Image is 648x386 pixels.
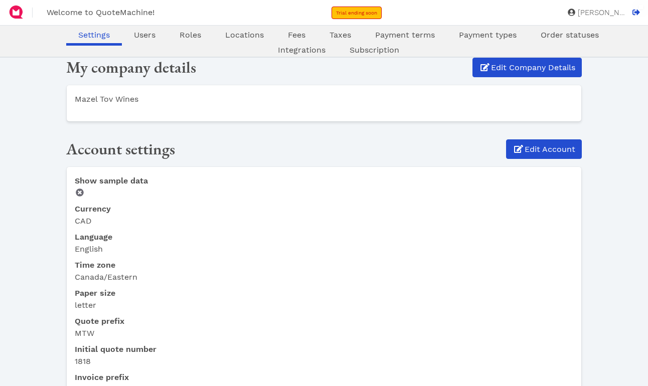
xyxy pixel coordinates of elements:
span: Show sample data [75,176,148,185]
span: Order statuses [541,30,599,40]
span: Subscription [350,45,399,55]
span: Locations [225,30,264,40]
dd: CAD [75,215,574,227]
span: Payment types [459,30,517,40]
span: Account settings [66,138,175,159]
span: Fees [288,30,305,40]
span: Edit Company Details [490,62,575,74]
a: Locations [213,29,276,41]
span: My company details [66,57,196,78]
a: Integrations [266,44,338,56]
span: Settings [78,30,110,40]
a: Trial ending soon [332,7,382,19]
span: Welcome to QuoteMachine! [47,8,154,17]
a: Fees [276,29,317,41]
a: Edit Company Details [472,58,582,77]
a: Settings [66,29,122,41]
dd: Canada/Eastern [75,271,574,283]
span: Quote prefix [75,316,124,326]
dd: MTW [75,327,574,339]
span: Payment terms [375,30,435,40]
dd: 1818 [75,355,574,367]
span: Edit Account [523,143,575,155]
a: Roles [168,29,213,41]
dd: English [75,243,574,255]
span: Integrations [278,45,326,55]
span: Taxes [330,30,351,40]
a: Taxes [317,29,363,41]
li: Mazel Tov Wines [75,93,574,105]
a: Order statuses [529,29,611,41]
span: Paper size [75,288,115,298]
img: QuoteM_icon_flat.png [8,4,24,20]
span: Invoice prefix [75,372,129,382]
a: Edit Account [506,139,582,159]
span: Initial quote number [75,344,156,354]
a: Payment terms [363,29,447,41]
span: Language [75,232,112,242]
span: Users [134,30,155,40]
span: Time zone [75,260,115,270]
a: Subscription [338,44,411,56]
dd: letter [75,299,574,311]
span: Currency [75,204,111,214]
span: [PERSON_NAME] [575,9,625,17]
span: Trial ending soon [336,10,377,16]
a: Users [122,29,168,41]
a: Payment types [447,29,529,41]
span: Roles [180,30,201,40]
